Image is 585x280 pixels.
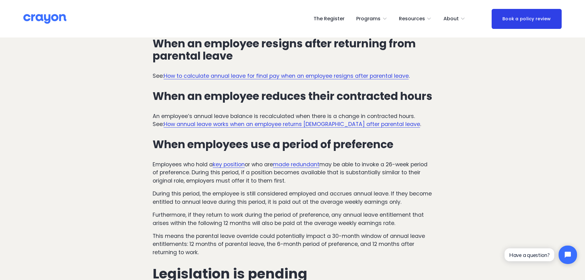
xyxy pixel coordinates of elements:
span: Programs [356,14,380,23]
h3: When an employee reduces their contracted hours [153,90,432,102]
a: How annual leave works when an employee returns [DEMOGRAPHIC_DATA] after parental leave [164,120,420,128]
img: Crayon [23,14,66,24]
a: The Register [314,14,345,24]
p: During this period, the employee is still considered employed and accrues annual leave. If they b... [153,190,432,206]
a: folder dropdown [399,14,432,24]
p: See: . [153,72,432,80]
iframe: Tidio Chat [499,240,582,269]
p: An employee’s annual leave balance is recalculated when there is a change in contracted hours. Se... [153,112,432,128]
span: Resources [399,14,425,23]
span: About [443,14,459,23]
h3: When an employee resigns after returning from parental leave [153,37,432,62]
p: Employees who hold a or who are may be able to invoke a 26-week period of preference. During this... [153,160,432,185]
p: Furthermore, if they return to work during the period of preference, any annual leave entitlement... [153,211,432,227]
a: folder dropdown [356,14,387,24]
a: How to calculate annual leave for final pay when an employee resigns after parental leave [164,72,409,80]
a: key position [213,161,245,168]
a: made redundant [273,161,319,168]
h3: When employees use a period of preference [153,138,432,151]
a: Book a policy review [492,9,562,29]
p: This means the parental leave override could potentially impact a 30-month window of annual leave... [153,232,432,256]
a: folder dropdown [443,14,466,24]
